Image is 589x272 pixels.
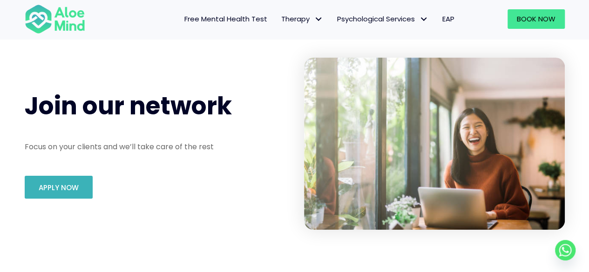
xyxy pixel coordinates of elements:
[442,14,454,24] span: EAP
[508,9,565,29] a: Book Now
[274,9,330,29] a: TherapyTherapy: submenu
[435,9,461,29] a: EAP
[417,13,431,26] span: Psychological Services: submenu
[312,13,325,26] span: Therapy: submenu
[517,14,555,24] span: Book Now
[97,9,461,29] nav: Menu
[281,14,323,24] span: Therapy
[25,141,285,152] p: Focus on your clients and we’ll take care of the rest
[25,89,232,123] span: Join our network
[177,9,274,29] a: Free Mental Health Test
[555,240,575,260] a: Whatsapp
[304,58,565,230] img: Happy young asian girl working at a coffee shop with a laptop
[330,9,435,29] a: Psychological ServicesPsychological Services: submenu
[25,176,93,199] a: Apply Now
[184,14,267,24] span: Free Mental Health Test
[25,4,85,34] img: Aloe mind Logo
[337,14,428,24] span: Psychological Services
[39,183,79,192] span: Apply Now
